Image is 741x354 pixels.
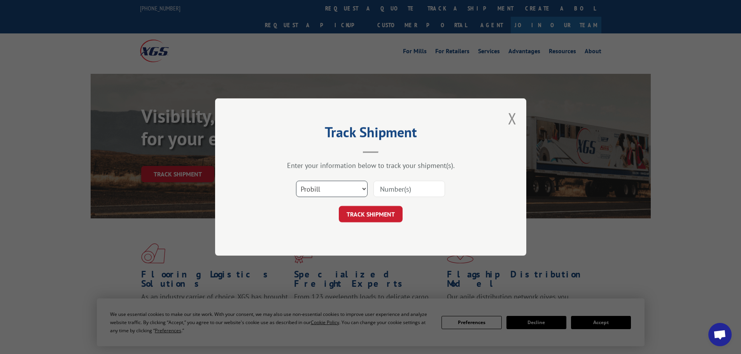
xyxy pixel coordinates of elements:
[339,206,403,222] button: TRACK SHIPMENT
[508,108,517,129] button: Close modal
[254,127,487,141] h2: Track Shipment
[373,181,445,197] input: Number(s)
[708,323,732,346] div: Open chat
[254,161,487,170] div: Enter your information below to track your shipment(s).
